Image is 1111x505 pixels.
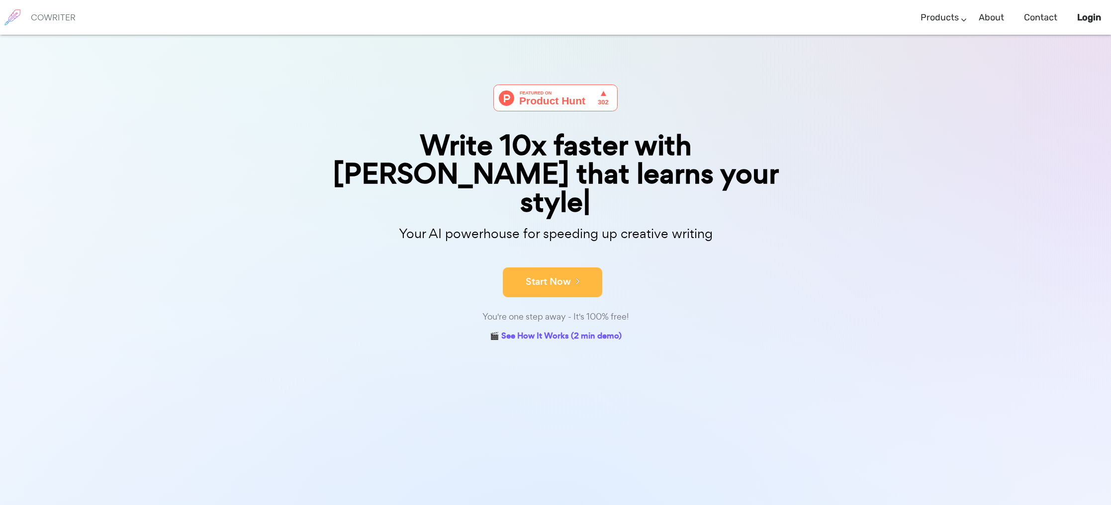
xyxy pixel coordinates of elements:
[490,329,622,344] a: 🎬 See How It Works (2 min demo)
[503,267,602,297] button: Start Now
[1077,12,1101,23] b: Login
[493,84,618,111] img: Cowriter - Your AI buddy for speeding up creative writing | Product Hunt
[307,131,804,217] div: Write 10x faster with [PERSON_NAME] that learns your style
[307,223,804,245] p: Your AI powerhouse for speeding up creative writing
[31,13,76,22] h6: COWRITER
[1077,3,1101,32] a: Login
[979,3,1004,32] a: About
[307,310,804,324] div: You're one step away - It's 100% free!
[921,3,959,32] a: Products
[1024,3,1057,32] a: Contact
